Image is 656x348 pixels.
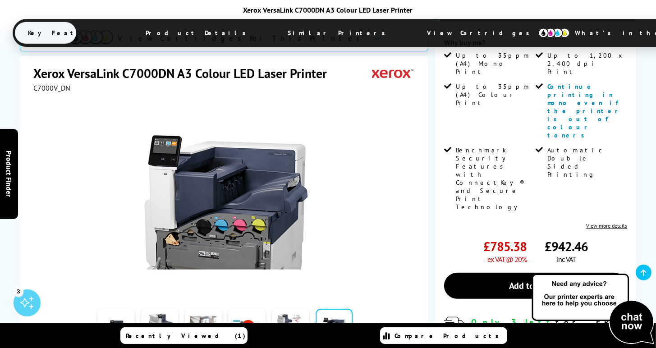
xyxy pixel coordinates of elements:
[471,317,627,338] div: for FREE Next Day Delivery
[372,65,413,82] img: Xerox
[456,146,534,211] span: Benchmark Security Features with ConnectKey® and Secure Print Technology
[5,151,14,197] span: Product Finder
[444,273,627,299] a: Add to Basket
[33,83,70,92] span: C7000V_DN
[456,82,534,107] span: Up to 35ppm (A4) Colour Print
[538,28,570,38] img: cmyk-icon.svg
[120,327,248,344] a: Recently Viewed (1)
[530,272,656,346] img: Open Live Chat window
[126,332,246,340] span: Recently Viewed (1)
[13,5,644,14] div: Xerox VersaLink C7000DN A3 Colour LED Laser Printer
[545,238,588,255] span: £942.46
[275,22,404,44] span: Similar Printers
[456,51,534,76] span: Up to 35ppm (A4) Mono Print
[471,317,555,327] span: Only 3 left
[15,22,123,44] span: Key Features
[547,51,625,76] span: Up to 1,200 x 2,400 dpi Print
[414,21,552,45] span: View Cartridges
[586,222,627,229] a: View more details
[483,238,527,255] span: £785.38
[487,255,527,264] span: ex VAT @ 20%
[133,22,265,44] span: Product Details
[547,146,625,179] span: Automatic Double Sided Printing
[137,110,313,287] img: Xerox VersaLink C7000DN Thumbnail
[395,332,504,340] span: Compare Products
[380,327,507,344] a: Compare Products
[547,82,623,139] span: Continue printing in mono even if the printer is out of colour toners
[14,286,23,296] div: 3
[33,65,336,82] h1: Xerox VersaLink C7000DN A3 Colour LED Laser Printer
[557,255,576,264] span: inc VAT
